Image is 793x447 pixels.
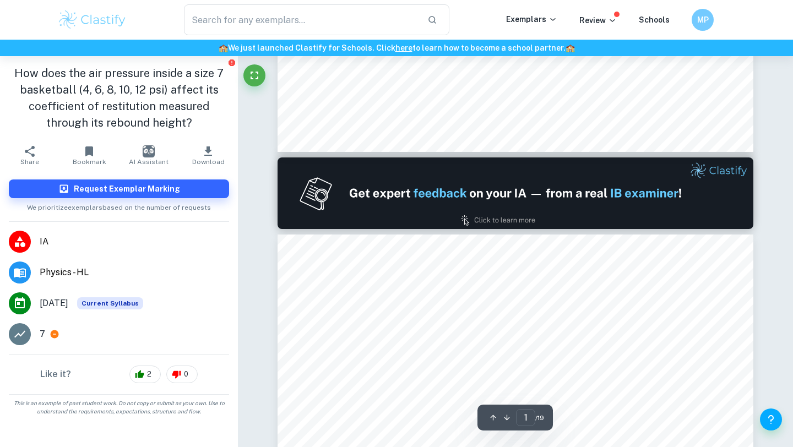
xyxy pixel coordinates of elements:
button: AI Assistant [119,140,178,171]
span: causes it to accelerate downwards at approximately [334,407,534,416]
span: ÿÿý [449,363,467,373]
input: Search for any exemplars... [184,4,419,35]
div: 2 [129,366,161,383]
span: 🏫 [219,43,228,52]
div: This exemplar is based on the current syllabus. Feel free to refer to it for inspiration/ideas wh... [77,297,143,309]
img: Ad [278,157,753,229]
span: IA [40,235,229,248]
span: the ground. At this point there is no kinetic energy. When the ball is released, gravitational force [334,385,697,395]
button: Request Exemplar Marking [9,179,229,198]
span: 2 [141,369,157,380]
h1: How does the air pressure inside a size 7 basketball (4, 6, 8, 10, 12 psi) affect its coefficient... [9,65,229,131]
span: 1.3 Background Information [334,292,467,303]
button: Report issue [227,58,236,67]
span: 1.3.1 Energy of a falling ball [334,323,446,332]
p: Review [579,14,617,26]
button: Bookmark [59,140,119,171]
span: þý [520,429,532,438]
span: , and its gravitational potential [578,407,698,416]
img: AI Assistant [143,145,155,157]
a: here [395,43,412,52]
span: ). In this process, the total energy remains [534,429,697,438]
span: 🏫 [566,43,575,52]
span: Share [20,158,39,166]
h6: Request Exemplar Marking [74,183,180,195]
span: energy begins transforming into kinetic energy ( [334,429,520,438]
h6: We just launched Clastify for Schools. Click to learn how to become a school partner. [2,42,791,54]
a: Schools [639,15,670,24]
button: Fullscreen [243,64,265,86]
span: Physics - HL [40,266,229,279]
span: We prioritize exemplars based on the number of requests [27,198,211,212]
span: When a basketball, or any object for that matter, is lifted from the ground, it possesses [361,342,697,351]
span: Bookmark [73,158,106,166]
span: This is an example of past student work. Do not copy or submit as your own. Use to understand the... [4,399,233,416]
button: Help and Feedback [760,408,782,430]
span: ) which is directly proportional to its mass and distance from [469,363,697,373]
span: 9.81(ÿý [537,407,568,416]
span: 0 [178,369,194,380]
span: Download [192,158,225,166]
p: 7 [40,328,45,341]
span: / 19 [535,413,544,423]
h6: MP [697,14,709,26]
div: 0 [166,366,198,383]
span: Current Syllabus [77,297,143,309]
p: Exemplars [506,13,557,25]
span: AI Assistant [129,158,169,166]
img: Clastify logo [57,9,127,31]
button: Download [178,140,238,171]
button: MP [692,9,714,31]
h6: Like it? [40,368,71,381]
span: gravitational potential energy ( [334,363,449,373]
span: 22 [569,406,578,412]
span: [DATE] [40,297,68,310]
